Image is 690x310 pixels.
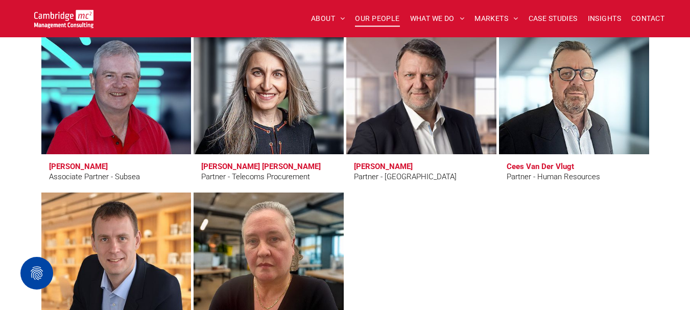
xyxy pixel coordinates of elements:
a: INSIGHTS [583,11,626,27]
a: CONTACT [626,11,670,27]
h3: [PERSON_NAME] [354,162,413,171]
div: Associate Partner - Subsea [49,171,140,183]
a: Julian Rawle | Associate Partner - Subsea | Cambridge Management Consulting [41,32,192,154]
a: MARKETS [469,11,523,27]
h3: [PERSON_NAME] [49,162,108,171]
img: Go to Homepage [34,10,93,28]
h3: Cees Van Der Vlugt [507,162,574,171]
a: WHAT WE DO [405,11,470,27]
a: CASE STUDIES [524,11,583,27]
div: Partner - Telecoms Procurement [201,171,310,183]
a: Elisabeth Rodrigues Simao | Partner - Telecoms Procurement [194,32,344,154]
h3: [PERSON_NAME] [PERSON_NAME] [201,162,321,171]
div: Partner - [GEOGRAPHIC_DATA] [354,171,457,183]
a: OUR PEOPLE [350,11,405,27]
a: Cees Van Der Vlugt | Partner - Human Resources | Cambridge Management Consulting [499,32,649,154]
a: Your Business Transformed | Cambridge Management Consulting [34,11,93,22]
div: Partner - Human Resources [507,171,600,183]
a: ABOUT [306,11,350,27]
a: Jean-Pierre Vales | Partner - France | Cambridge Management Consulting [342,28,501,158]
